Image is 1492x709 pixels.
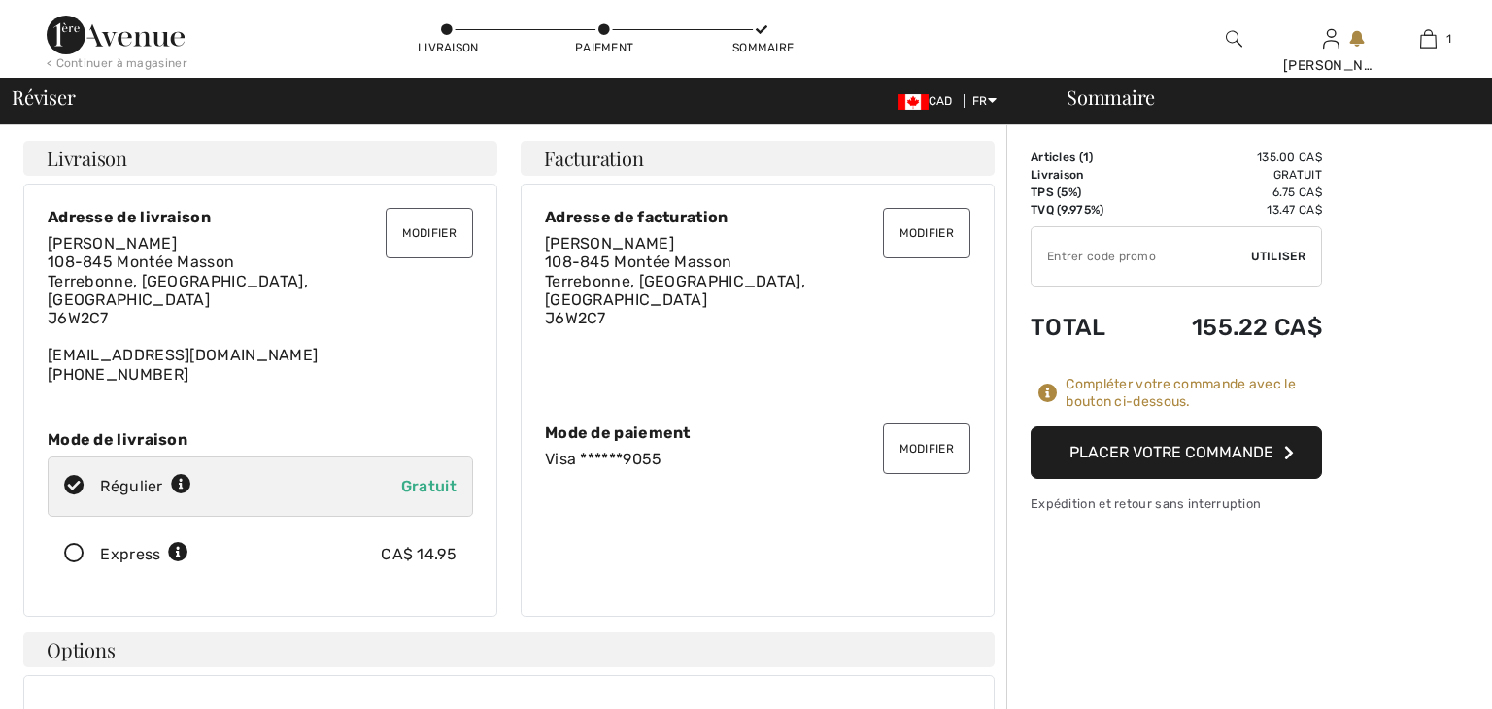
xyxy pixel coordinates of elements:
img: Mon panier [1420,27,1437,51]
div: Régulier [100,475,191,498]
img: Mes infos [1323,27,1339,51]
span: 1 [1446,30,1451,48]
div: Sommaire [732,39,791,56]
div: Adresse de livraison [48,208,473,226]
button: Placer votre commande [1031,426,1322,479]
div: < Continuer à magasiner [47,54,187,72]
div: Compléter votre commande avec le bouton ci-dessous. [1066,376,1322,411]
span: [PERSON_NAME] [48,234,177,253]
td: Total [1031,294,1137,360]
td: Livraison [1031,166,1137,184]
td: 155.22 CA$ [1137,294,1322,360]
span: CAD [898,94,961,108]
div: CA$ 14.95 [381,543,457,566]
div: Mode de paiement [545,423,970,442]
div: Livraison [418,39,476,56]
div: Paiement [575,39,633,56]
td: 13.47 CA$ [1137,201,1322,219]
img: recherche [1226,27,1242,51]
span: 1 [1083,151,1089,164]
span: Facturation [544,149,644,168]
span: 108-845 Montée Masson Terrebonne, [GEOGRAPHIC_DATA], [GEOGRAPHIC_DATA] J6W2C7 [545,253,805,327]
span: [PERSON_NAME] [545,234,674,253]
td: 135.00 CA$ [1137,149,1322,166]
button: Modifier [386,208,473,258]
td: Articles ( ) [1031,149,1137,166]
div: Expédition et retour sans interruption [1031,494,1322,513]
a: Se connecter [1323,29,1339,48]
img: Canadian Dollar [898,94,929,110]
div: Adresse de facturation [545,208,970,226]
button: Modifier [883,208,970,258]
span: Gratuit [401,477,457,495]
div: [EMAIL_ADDRESS][DOMAIN_NAME] [PHONE_NUMBER] [48,234,473,384]
span: Utiliser [1251,248,1305,265]
td: TVQ (9.975%) [1031,201,1137,219]
img: 1ère Avenue [47,16,185,54]
h4: Options [23,632,995,667]
td: TPS (5%) [1031,184,1137,201]
div: [PERSON_NAME] [1283,55,1378,76]
input: Code promo [1032,227,1251,286]
td: 6.75 CA$ [1137,184,1322,201]
a: 1 [1380,27,1475,51]
span: 108-845 Montée Masson Terrebonne, [GEOGRAPHIC_DATA], [GEOGRAPHIC_DATA] J6W2C7 [48,253,308,327]
span: Livraison [47,149,127,168]
button: Modifier [883,423,970,474]
td: Gratuit [1137,166,1322,184]
div: Sommaire [1043,87,1480,107]
div: Express [100,543,188,566]
span: Réviser [12,87,75,107]
div: Mode de livraison [48,430,473,449]
span: FR [972,94,997,108]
